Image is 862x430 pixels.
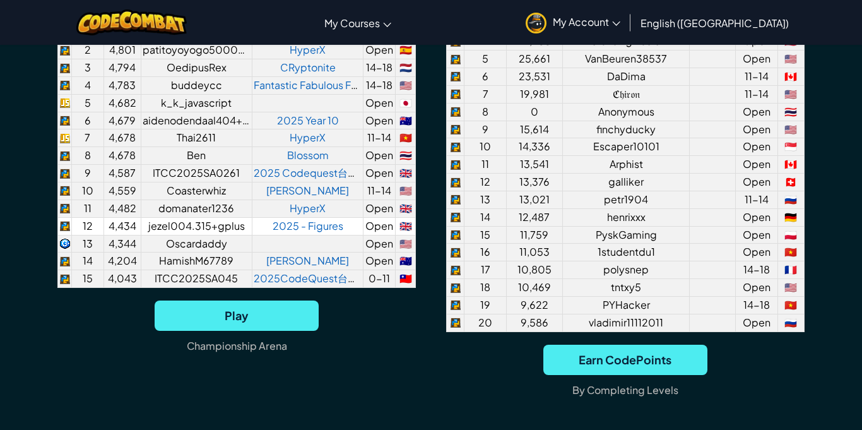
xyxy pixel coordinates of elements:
td: Escaper10101 [562,138,690,156]
td: Open [363,112,396,129]
td: 0 [507,103,563,121]
a: HyperX [290,201,326,215]
a: My Courses [318,6,398,40]
td: Australia [396,112,416,129]
td: python [58,200,72,217]
td: 8 [464,103,507,121]
td: ITCC2025SA045 [141,270,252,288]
td: Thailand [396,147,416,165]
td: Open [363,94,396,112]
td: Vietnam [777,244,804,261]
td: 10 [71,182,103,200]
td: 10,469 [507,279,563,297]
td: Open [735,314,777,331]
td: finchyducky [562,121,690,138]
td: Open [363,200,396,217]
td: 6 [71,112,103,129]
td: Vietnam [777,297,804,314]
td: 13,541 [507,156,563,174]
td: Germany [777,208,804,226]
td: 20 [464,314,507,331]
td: 4,204 [103,253,141,270]
td: 10,805 [507,261,563,279]
td: Coasterwhiz [141,182,252,200]
td: Open [363,253,396,270]
a: 2025CodeQuest台灣預選賽 - 小學組初賽 [254,272,447,285]
td: Open [735,156,777,174]
a: Fantastic Fabulous Feeple [254,78,379,92]
td: United States [777,121,804,138]
td: Open [735,244,777,261]
td: Switzerland [777,174,804,191]
td: 9,622 [507,297,563,314]
td: python [58,112,72,129]
td: python [58,76,72,94]
td: henrixxx [562,208,690,226]
td: 4,801 [103,42,141,59]
td: vladimir11112011 [562,314,690,331]
td: 8 [71,147,103,165]
td: 14 [71,253,103,270]
p: By Completing Levels [572,380,678,400]
td: 7 [71,129,103,147]
td: 12,487 [507,208,563,226]
td: 11 [464,156,507,174]
td: 14-18 [363,59,396,77]
a: Blossom [287,148,329,162]
td: python [446,191,464,208]
td: python [58,217,72,235]
td: Thailand [777,103,804,121]
td: python [446,314,464,331]
td: 11 [71,200,103,217]
td: Open [363,147,396,165]
td: Arphist [562,156,690,174]
p: Championship Arena [187,336,287,356]
td: 14 [464,208,507,226]
a: HyperX [290,131,326,144]
td: Open [363,217,396,235]
td: 4,794 [103,59,141,77]
td: 10 [464,138,507,156]
td: python [446,226,464,244]
td: javascript [58,129,72,147]
td: Open [735,279,777,297]
td: patitoyoyogo5000+gplus [141,42,252,59]
td: Ben [141,147,252,165]
td: 15,614 [507,121,563,138]
td: France [777,261,804,279]
td: python [58,42,72,59]
td: 23,531 [507,68,563,86]
td: aidenodendaal404+gplus [141,112,252,129]
td: 2 [71,42,103,59]
a: My Account [519,3,627,42]
td: United States [396,182,416,200]
td: United States [777,51,804,68]
td: United Kingdom [396,165,416,182]
td: 9,586 [507,314,563,331]
a: CodeCombat logo [76,9,187,35]
td: python [58,165,72,182]
td: 16 [464,244,507,261]
td: Vietnam [396,129,416,147]
td: python [446,208,464,226]
td: python [58,270,72,288]
td: 11,759 [507,226,563,244]
td: 1studentdu1 [562,244,690,261]
td: Russia [777,314,804,331]
td: python [446,297,464,314]
td: 4,682 [103,94,141,112]
td: 11,053 [507,244,563,261]
td: 13 [464,191,507,208]
td: Australia [396,253,416,270]
td: 14,336 [507,138,563,156]
td: 14-18 [735,261,777,279]
td: python [446,51,464,68]
span: Earn CodePoints [543,345,707,375]
td: python [446,174,464,191]
td: python [58,253,72,270]
td: python [446,121,464,138]
td: petr1904 [562,191,690,208]
td: jezel004.315+gplus [141,217,252,235]
td: 19,981 [507,85,563,103]
td: HamishM67789 [141,253,252,270]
